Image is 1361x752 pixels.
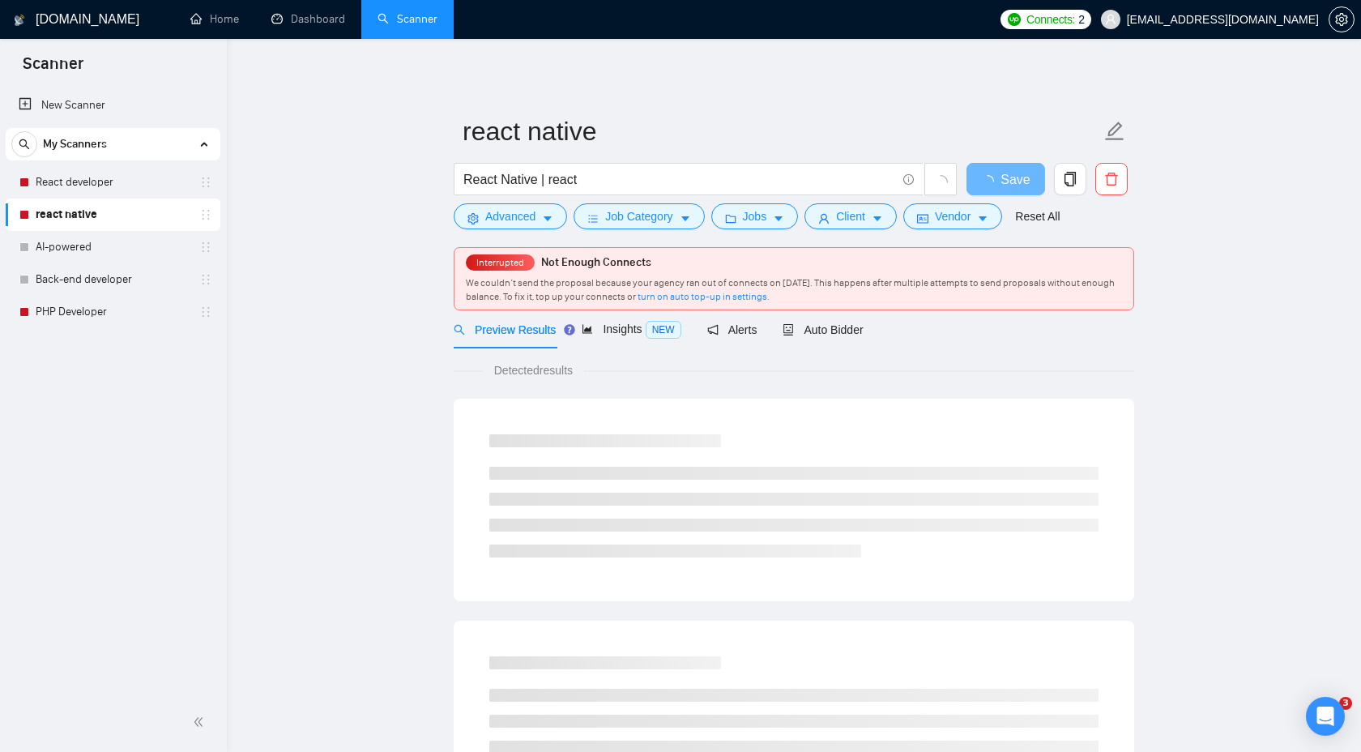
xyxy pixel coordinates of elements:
span: Job Category [605,207,672,225]
span: Not Enough Connects [541,255,651,269]
span: caret-down [872,212,883,224]
button: delete [1095,163,1128,195]
span: idcard [917,212,928,224]
span: notification [707,324,719,335]
span: loading [981,175,1000,188]
span: Jobs [743,207,767,225]
button: setting [1329,6,1355,32]
div: Open Intercom Messenger [1306,697,1345,736]
span: Client [836,207,865,225]
span: 2 [1078,11,1085,28]
button: copy [1054,163,1086,195]
span: setting [1329,13,1354,26]
span: We couldn’t send the proposal because your agency ran out of connects on [DATE]. This happens aft... [466,277,1115,302]
span: holder [199,208,212,221]
span: caret-down [977,212,988,224]
a: turn on auto top-up in settings. [638,291,770,302]
span: Advanced [485,207,535,225]
a: setting [1329,13,1355,26]
span: My Scanners [43,128,107,160]
button: Save [966,163,1045,195]
div: Tooltip anchor [562,323,577,337]
span: info-circle [903,174,914,185]
span: copy [1055,172,1086,186]
button: search [11,131,37,157]
span: holder [199,241,212,254]
button: folderJobscaret-down [711,203,799,229]
span: holder [199,176,212,189]
span: NEW [646,321,681,339]
span: holder [199,273,212,286]
button: idcardVendorcaret-down [903,203,1002,229]
img: logo [14,7,25,33]
span: loading [933,175,948,190]
span: Detected results [483,361,584,379]
span: Insights [582,323,680,335]
span: bars [587,212,599,224]
button: barsJob Categorycaret-down [574,203,704,229]
span: Save [1000,169,1030,190]
span: 3 [1339,697,1352,710]
span: Interrupted [471,257,529,268]
button: settingAdvancedcaret-down [454,203,567,229]
span: user [818,212,830,224]
a: Back-end developer [36,263,190,296]
a: New Scanner [19,89,207,122]
a: homeHome [190,12,239,26]
span: Vendor [935,207,971,225]
span: search [454,324,465,335]
a: AI-powered [36,231,190,263]
span: caret-down [773,212,784,224]
button: userClientcaret-down [804,203,897,229]
a: dashboardDashboard [271,12,345,26]
span: Connects: [1026,11,1075,28]
span: user [1105,14,1116,25]
a: React developer [36,166,190,199]
span: caret-down [542,212,553,224]
a: Reset All [1015,207,1060,225]
span: double-left [193,714,209,730]
input: Scanner name... [463,111,1101,152]
span: caret-down [680,212,691,224]
a: searchScanner [378,12,437,26]
li: New Scanner [6,89,220,122]
span: folder [725,212,736,224]
input: Search Freelance Jobs... [463,169,896,190]
span: Scanner [10,52,96,86]
span: Alerts [707,323,757,336]
a: PHP Developer [36,296,190,328]
span: holder [199,305,212,318]
span: robot [783,324,794,335]
span: area-chart [582,323,593,335]
img: upwork-logo.png [1008,13,1021,26]
span: edit [1104,121,1125,142]
span: setting [467,212,479,224]
a: react native [36,199,190,231]
span: Preview Results [454,323,556,336]
span: Auto Bidder [783,323,863,336]
li: My Scanners [6,128,220,328]
span: delete [1096,172,1127,186]
span: search [12,139,36,150]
